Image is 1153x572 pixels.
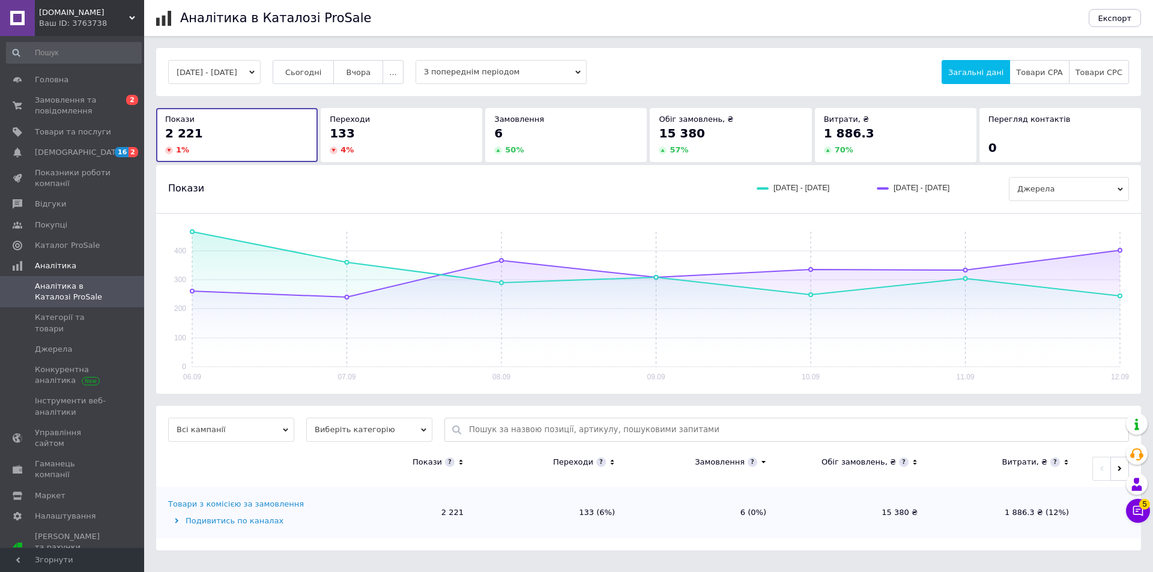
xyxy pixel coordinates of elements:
[1016,68,1062,77] span: Товари CPA
[330,126,355,140] span: 133
[35,490,65,501] span: Маркет
[35,240,100,251] span: Каталог ProSale
[340,145,354,154] span: 4 %
[494,115,544,124] span: Замовлення
[1089,9,1142,27] button: Експорт
[35,147,124,158] span: [DEMOGRAPHIC_DATA]
[174,304,186,313] text: 200
[988,115,1071,124] span: Перегляд контактів
[176,145,189,154] span: 1 %
[35,312,111,334] span: Категорії та товари
[553,457,593,468] div: Переходи
[182,363,186,371] text: 0
[670,145,688,154] span: 57 %
[168,182,204,195] span: Покази
[627,487,778,538] td: 6 (0%)
[39,7,129,18] span: velial.store.tt
[174,247,186,255] text: 400
[988,140,997,155] span: 0
[1002,457,1047,468] div: Витрати, ₴
[346,68,371,77] span: Вчора
[183,373,201,381] text: 06.09
[168,418,294,442] span: Всі кампанії
[168,516,321,526] div: Подивитись по каналах
[824,115,870,124] span: Витрати, ₴
[35,127,111,137] span: Товари та послуги
[942,60,1010,84] button: Загальні дані
[476,487,627,538] td: 133 (6%)
[168,60,261,84] button: [DATE] - [DATE]
[1098,14,1132,23] span: Експорт
[505,145,524,154] span: 50 %
[948,68,1003,77] span: Загальні дані
[35,260,76,271] span: Аналітика
[174,275,186,284] text: 300
[39,18,144,29] div: Ваш ID: 3763738
[174,334,186,342] text: 100
[330,115,370,124] span: Переходи
[416,60,587,84] span: З попереднім періодом
[1139,497,1150,508] span: 5
[115,147,129,157] span: 16
[333,60,383,84] button: Вчора
[35,511,96,522] span: Налаштування
[492,373,510,381] text: 08.09
[168,499,304,510] div: Товари з комісією за замовлення
[835,145,853,154] span: 70 %
[35,531,111,564] span: [PERSON_NAME] та рахунки
[956,373,974,381] text: 11.09
[35,199,66,209] span: Відгуки
[802,373,820,381] text: 10.09
[659,126,705,140] span: 15 380
[1076,68,1122,77] span: Товари CPC
[659,115,733,124] span: Обіг замовлень, ₴
[695,457,745,468] div: Замовлення
[126,95,138,105] span: 2
[35,281,111,303] span: Аналітика в Каталозі ProSale
[1009,177,1129,201] span: Джерела
[35,167,111,189] span: Показники роботи компанії
[285,68,322,77] span: Сьогодні
[6,42,142,64] input: Пошук
[306,418,432,442] span: Виберіть категорію
[383,60,403,84] button: ...
[778,487,930,538] td: 15 380 ₴
[930,487,1081,538] td: 1 886.3 ₴ (12%)
[389,68,396,77] span: ...
[165,115,195,124] span: Покази
[35,364,111,386] span: Конкурентна аналітика
[35,95,111,116] span: Замовлення та повідомлення
[129,147,138,157] span: 2
[824,126,874,140] span: 1 886.3
[1069,60,1129,84] button: Товари CPC
[413,457,442,468] div: Покази
[273,60,334,84] button: Сьогодні
[165,126,203,140] span: 2 221
[647,373,665,381] text: 09.09
[35,220,67,230] span: Покупці
[1009,60,1069,84] button: Товари CPA
[35,427,111,449] span: Управління сайтом
[1111,373,1129,381] text: 12.09
[822,457,896,468] div: Обіг замовлень, ₴
[35,344,72,355] span: Джерела
[35,396,111,417] span: Інструменти веб-аналітики
[35,74,68,85] span: Головна
[324,487,476,538] td: 2 221
[337,373,356,381] text: 07.09
[1126,499,1150,523] button: Чат з покупцем5
[494,126,503,140] span: 6
[35,459,111,480] span: Гаманець компанії
[180,11,371,25] h1: Аналітика в Каталозі ProSale
[469,418,1122,441] input: Пошук за назвою позиції, артикулу, пошуковими запитами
